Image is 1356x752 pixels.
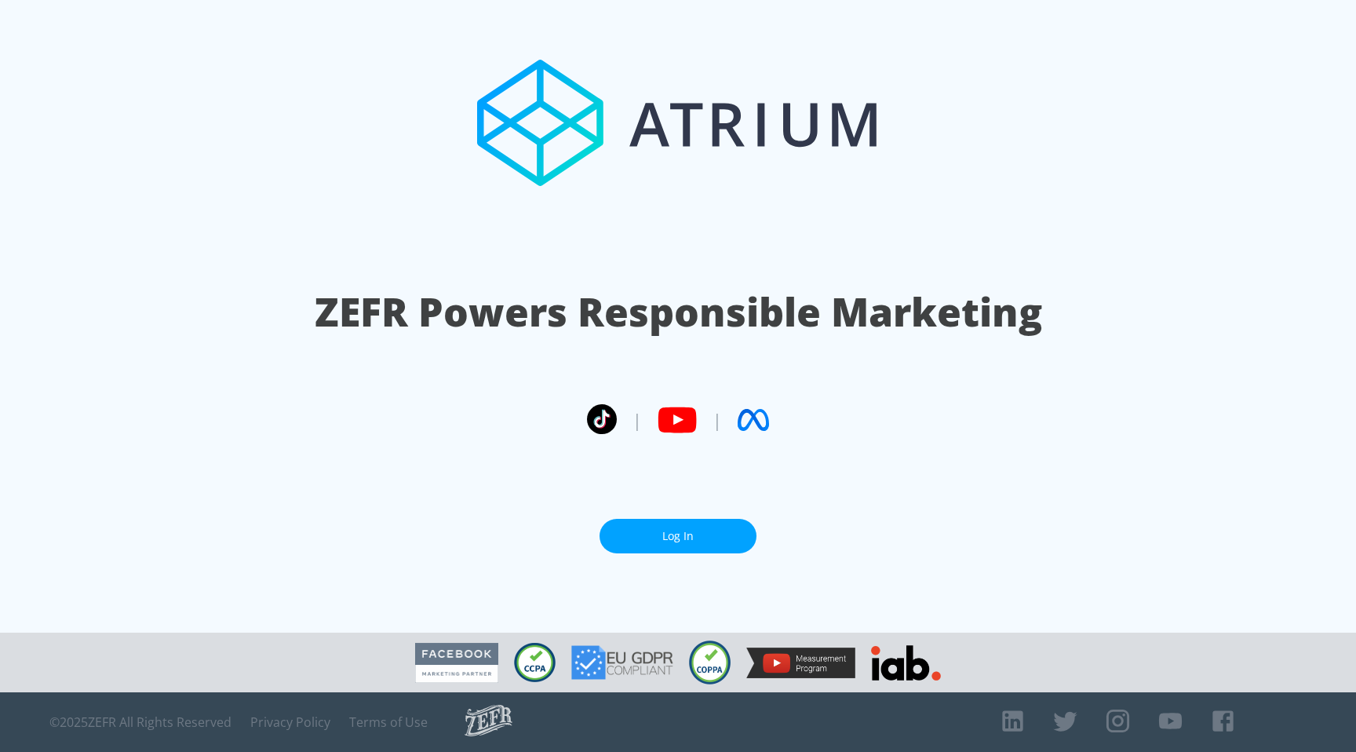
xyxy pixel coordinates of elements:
img: IAB [871,645,941,681]
span: © 2025 ZEFR All Rights Reserved [49,714,231,730]
a: Terms of Use [349,714,428,730]
img: CCPA Compliant [514,643,556,682]
span: | [713,408,722,432]
span: | [632,408,642,432]
h1: ZEFR Powers Responsible Marketing [315,285,1042,339]
img: GDPR Compliant [571,645,673,680]
a: Privacy Policy [250,714,330,730]
a: Log In [600,519,756,554]
img: YouTube Measurement Program [746,648,855,678]
img: COPPA Compliant [689,641,731,684]
img: Facebook Marketing Partner [415,643,498,683]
